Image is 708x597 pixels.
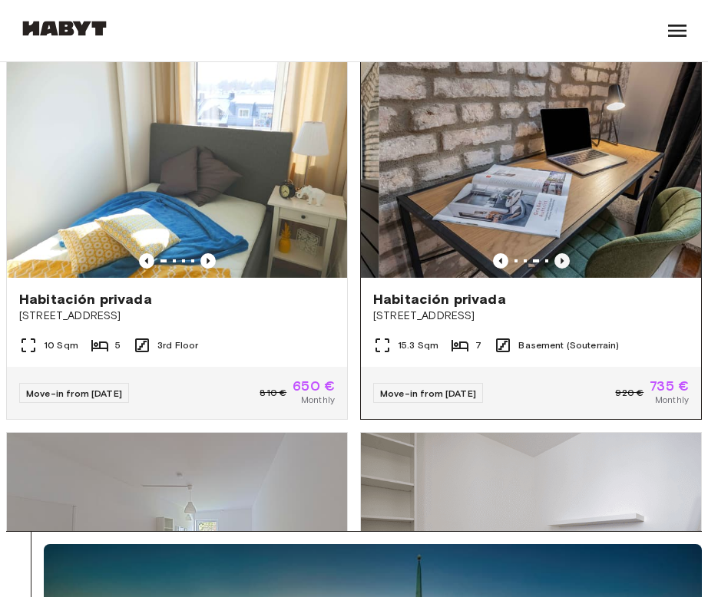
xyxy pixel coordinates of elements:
[650,379,689,393] span: 735 €
[360,51,702,420] a: Previous imagePrevious imageHabitación privada[STREET_ADDRESS]15.3 Sqm7Basement (Souterrain)Move-...
[115,338,121,352] span: 5
[260,386,286,400] span: 810 €
[518,338,619,352] span: Basement (Souterrain)
[554,253,570,269] button: Previous image
[615,386,643,400] span: 920 €
[475,338,481,352] span: 7
[26,388,122,399] span: Move-in from [DATE]
[6,51,348,420] a: Marketing picture of unit DE-02-011-001-01HFPrevious imagePrevious imageHabitación privada[STREET...
[373,308,689,324] span: [STREET_ADDRESS]
[380,388,476,399] span: Move-in from [DATE]
[19,308,335,324] span: [STREET_ADDRESS]
[18,21,111,36] img: Habyt
[7,51,347,278] img: Marketing picture of unit DE-02-011-001-01HF
[19,290,152,308] span: Habitación privada
[373,290,506,308] span: Habitación privada
[293,379,335,393] span: 650 €
[200,253,216,269] button: Previous image
[157,338,198,352] span: 3rd Floor
[493,253,508,269] button: Previous image
[139,253,154,269] button: Previous image
[398,338,438,352] span: 15.3 Sqm
[655,393,689,407] span: Monthly
[301,393,335,407] span: Monthly
[44,338,78,352] span: 10 Sqm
